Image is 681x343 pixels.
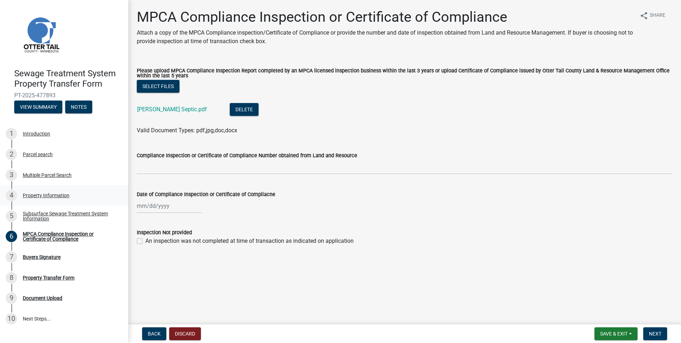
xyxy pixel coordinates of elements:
button: Discard [169,327,201,340]
span: Share [650,11,665,20]
i: share [640,11,648,20]
button: Back [142,327,166,340]
span: Save & Exit [600,331,628,337]
span: PT-2025-477893 [14,92,114,99]
div: 7 [6,251,17,263]
div: Multiple Parcel Search [23,173,72,178]
label: Date of Compliance Inspection or Certificate of Compliacne [137,192,275,197]
button: shareShare [634,9,671,22]
wm-modal-confirm: Notes [65,104,92,110]
div: Property Information [23,193,69,198]
div: 5 [6,210,17,222]
div: 3 [6,169,17,181]
wm-modal-confirm: Delete Document [230,107,259,113]
div: 8 [6,272,17,283]
div: 2 [6,149,17,160]
label: Inspection Not provided [137,230,192,235]
button: Save & Exit [594,327,638,340]
label: Please upload MPCA Compliance Inspection Report completed by an MPCA licensed inspection business... [137,68,672,79]
h1: MPCA Compliance Inspection or Certificate of Compliance [137,9,634,26]
div: Buyers Signature [23,255,61,260]
span: Valid Document Types: pdf,jpg,doc,docx [137,127,237,134]
div: Subsurface Sewage Treatment System Information [23,211,117,221]
a: [PERSON_NAME] Septic.pdf [137,106,207,113]
button: Notes [65,101,92,113]
span: Back [148,331,161,337]
p: Attach a copy of the MPCA Compliance inspection/Certificate of Compliance or provide the number a... [137,29,634,46]
h4: Sewage Treatment System Property Transfer Form [14,68,123,89]
div: Property Transfer Form [23,275,74,280]
div: 9 [6,292,17,304]
div: 10 [6,313,17,324]
label: An inspection was not completed at time of transaction as indicated on application [145,237,354,245]
div: Parcel search [23,152,53,157]
button: Select files [137,80,180,93]
div: 4 [6,190,17,201]
div: 1 [6,128,17,139]
img: Otter Tail County, Minnesota [14,7,68,61]
div: Introduction [23,131,50,136]
button: View Summary [14,101,62,113]
button: Next [643,327,667,340]
div: 6 [6,231,17,242]
label: Compliance Inspection or Certificate of Compliance Number obtained from Land and Resource [137,153,357,158]
input: mm/dd/yyyy [137,199,202,213]
span: Next [649,331,661,337]
wm-modal-confirm: Summary [14,104,62,110]
button: Delete [230,103,259,116]
div: MPCA Compliance Inspection or Certificate of Compliance [23,231,117,241]
div: Document Upload [23,296,62,301]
